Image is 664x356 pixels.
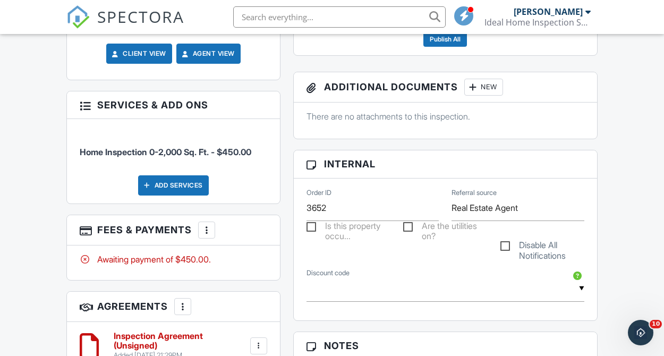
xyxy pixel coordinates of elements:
img: The Best Home Inspection Software - Spectora [66,5,90,29]
a: SPECTORA [66,14,184,37]
div: Add Services [138,175,209,196]
label: Order ID [307,188,331,198]
label: Are the utilities on? [403,221,487,234]
div: Awaiting payment of $450.00. [80,253,267,265]
a: Client View [110,48,166,59]
span: SPECTORA [97,5,184,28]
input: Search everything... [233,6,446,28]
h6: Inspection Agreement (Unsigned) [114,332,248,350]
span: 10 [650,320,662,328]
h3: Services & Add ons [67,91,280,119]
label: Discount code [307,268,350,278]
span: Home Inspection 0-2,000 Sq. Ft. - $450.00 [80,147,251,157]
label: Disable All Notifications [500,240,584,253]
label: Is this property occupied? [307,221,390,234]
a: Agent View [180,48,235,59]
div: [PERSON_NAME] [514,6,583,17]
label: Referral source [452,188,497,198]
h3: Fees & Payments [67,215,280,245]
div: Ideal Home Inspection Services, LLC [484,17,591,28]
h3: Internal [294,150,597,178]
h3: Agreements [67,292,280,322]
p: There are no attachments to this inspection. [307,111,584,122]
li: Service: Home Inspection 0-2,000 Sq. Ft. [80,127,267,166]
h3: Additional Documents [294,72,597,103]
div: New [464,79,503,96]
iframe: Intercom live chat [628,320,653,345]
